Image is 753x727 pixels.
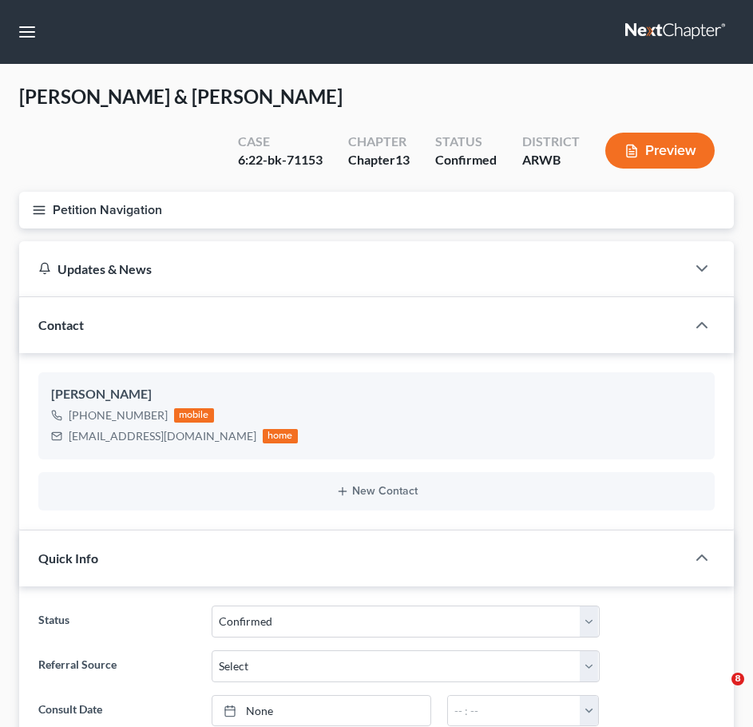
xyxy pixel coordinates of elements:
span: 8 [731,673,744,685]
label: Consult Date [30,695,204,727]
div: Chapter [348,133,410,151]
a: None [212,696,430,726]
iframe: Intercom live chat [699,673,737,711]
button: Preview [605,133,715,169]
div: [PHONE_NUMBER] [69,407,168,423]
div: Chapter [348,151,410,169]
span: [PERSON_NAME] & [PERSON_NAME] [19,85,343,108]
div: Confirmed [435,151,497,169]
label: Status [30,606,204,638]
div: home [263,429,298,443]
div: [PERSON_NAME] [51,385,702,404]
span: Quick Info [38,550,98,566]
input: -- : -- [448,696,581,726]
div: ARWB [522,151,580,169]
div: Status [435,133,497,151]
span: 13 [395,152,410,167]
div: District [522,133,580,151]
span: Contact [38,317,84,332]
div: mobile [174,408,214,423]
div: Case [238,133,323,151]
div: Updates & News [38,260,667,277]
div: 6:22-bk-71153 [238,151,323,169]
button: Petition Navigation [19,192,734,228]
button: New Contact [51,485,702,498]
div: [EMAIL_ADDRESS][DOMAIN_NAME] [69,428,256,444]
label: Referral Source [30,650,204,682]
